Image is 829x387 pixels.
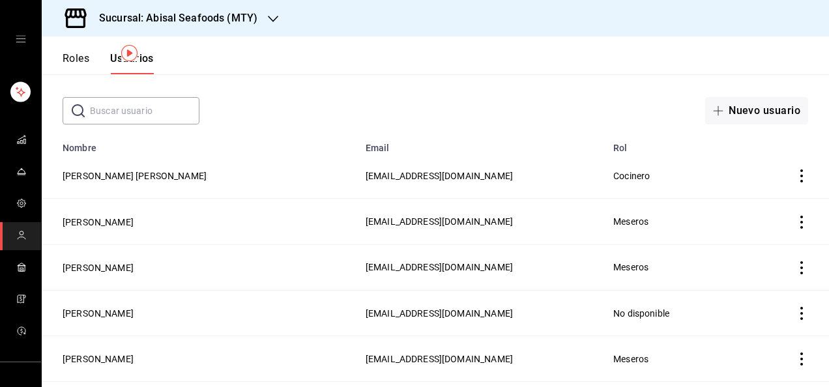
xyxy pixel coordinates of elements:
[366,171,513,181] span: [EMAIL_ADDRESS][DOMAIN_NAME]
[366,354,513,364] span: [EMAIL_ADDRESS][DOMAIN_NAME]
[613,262,648,272] span: Meseros
[613,171,650,181] span: Cocinero
[110,52,154,74] button: Usuarios
[366,216,513,227] span: [EMAIL_ADDRESS][DOMAIN_NAME]
[613,354,648,364] span: Meseros
[63,261,134,274] button: [PERSON_NAME]
[63,352,134,365] button: [PERSON_NAME]
[795,352,808,365] button: actions
[366,262,513,272] span: [EMAIL_ADDRESS][DOMAIN_NAME]
[605,290,757,336] td: No disponible
[63,307,134,320] button: [PERSON_NAME]
[16,34,26,44] button: open drawer
[795,307,808,320] button: actions
[705,97,808,124] button: Nuevo usuario
[63,216,134,229] button: [PERSON_NAME]
[366,308,513,319] span: [EMAIL_ADDRESS][DOMAIN_NAME]
[613,216,648,227] span: Meseros
[63,52,89,74] button: Roles
[63,52,154,74] div: navigation tabs
[42,135,358,153] th: Nombre
[121,45,138,61] img: Tooltip marker
[90,98,199,124] input: Buscar usuario
[605,135,757,153] th: Rol
[795,216,808,229] button: actions
[795,169,808,182] button: actions
[89,10,257,26] h3: Sucursal: Abisal Seafoods (MTY)
[795,261,808,274] button: actions
[63,169,207,182] button: [PERSON_NAME] [PERSON_NAME]
[358,135,605,153] th: Email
